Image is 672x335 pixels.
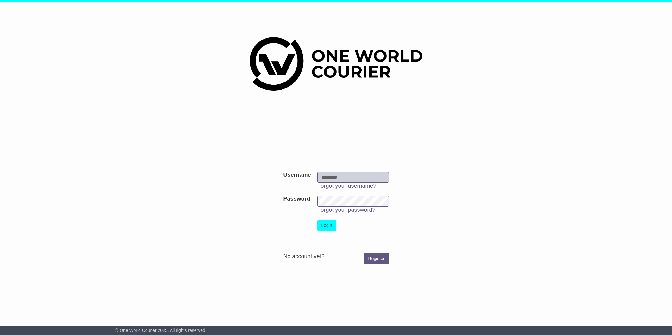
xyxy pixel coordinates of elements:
span: © One World Courier 2025. All rights reserved. [115,328,207,333]
a: Register [364,253,389,264]
a: Forgot your username? [317,183,376,189]
div: No account yet? [283,253,389,260]
a: Forgot your password? [317,207,376,213]
label: Username [283,172,311,179]
label: Password [283,196,310,203]
button: Login [317,220,336,231]
img: One World [250,37,422,91]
